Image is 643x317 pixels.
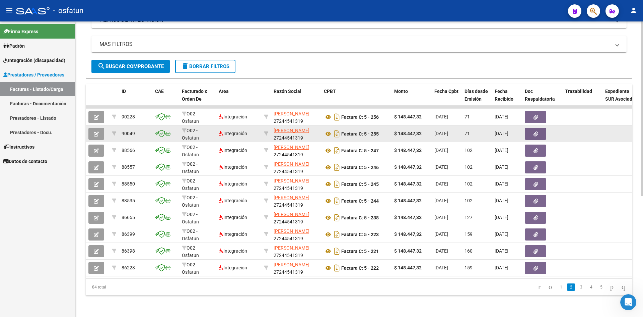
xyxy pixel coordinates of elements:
li: page 1 [556,281,566,293]
span: O02 - Osfatun Propio [182,161,199,182]
span: Razón Social [274,89,301,94]
span: O02 - Osfatun Propio [182,145,199,165]
span: Integración [219,164,247,170]
span: [DATE] [434,114,448,119]
button: Buscar Comprobante [91,60,170,73]
strong: $ 148.447,32 [394,198,422,203]
button: Selector de emoji [10,220,16,225]
span: 159 [465,231,473,237]
div: igualmente! [GEOGRAPHIC_DATA] [11,200,90,206]
span: 86398 [122,248,135,254]
span: [DATE] [495,148,508,153]
div: Por favor verificar que los datos esten bien ingresados [5,112,110,133]
span: [DATE] [434,198,448,203]
i: Descargar documento [333,128,341,139]
span: Integración (discapacidad) [3,57,65,64]
li: page 5 [596,281,606,293]
span: [DATE] [495,248,508,254]
span: 102 [465,148,473,153]
span: [PERSON_NAME] [274,212,309,217]
datatable-header-cell: Trazabilidad [562,84,602,114]
div: que tengan un buen día [62,176,129,191]
i: Descargar documento [333,112,341,122]
strong: Factura C: 5 - 221 [341,249,379,254]
datatable-header-cell: Expediente SUR Asociado [602,84,639,114]
span: Expediente SUR Asociado [605,89,635,102]
span: Monto [394,89,408,94]
div: 27244541319 [274,227,318,242]
span: O02 - Osfatun Propio [182,228,199,249]
textarea: Escribe un mensaje... [6,206,128,217]
span: 86399 [122,231,135,237]
li: page 3 [576,281,586,293]
strong: Factura C: 5 - 247 [341,148,379,153]
span: [PERSON_NAME] [274,228,309,234]
div: Soporte dice… [5,84,129,112]
span: [DATE] [495,181,508,187]
span: [DATE] [434,131,448,136]
span: CPBT [324,89,336,94]
span: O02 - Osfatun Propio [182,212,199,232]
span: [PERSON_NAME] [274,111,309,116]
span: Doc Respaldatoria [525,89,555,102]
span: 86223 [122,265,135,270]
span: [DATE] [495,198,508,203]
span: Instructivos [3,143,34,151]
strong: $ 148.447,32 [394,248,422,254]
datatable-header-cell: CPBT [321,84,391,114]
mat-icon: person [630,6,638,14]
li: page 4 [586,281,596,293]
strong: Factura C: 5 - 223 [341,232,379,237]
span: Integración [219,231,247,237]
span: O02 - Osfatun Propio [182,262,199,283]
strong: $ 148.447,32 [394,164,422,170]
span: Firma Express [3,28,38,35]
span: [PERSON_NAME] [274,161,309,167]
span: - osfatun [53,3,83,18]
a: go to last page [619,283,628,291]
span: [PERSON_NAME] [274,245,309,251]
a: 2 [567,283,575,291]
span: Prestadores / Proveedores [3,71,64,78]
strong: Factura C: 5 - 244 [341,198,379,204]
img: Profile image for Fin [19,4,30,14]
datatable-header-cell: Doc Respaldatoria [522,84,562,114]
span: Buscar Comprobante [97,63,164,69]
div: que tengan un buen día [67,180,123,187]
mat-icon: delete [181,62,189,70]
span: ID [122,89,126,94]
div: 27244541319 [274,211,318,225]
datatable-header-cell: Días desde Emisión [462,84,492,114]
datatable-header-cell: Facturado x Orden De [179,84,216,114]
a: 3 [577,283,585,291]
span: 88535 [122,198,135,203]
div: Soporte dice… [5,112,129,134]
span: 127 [465,215,473,220]
div: Soporte dice… [5,134,129,160]
datatable-header-cell: Fecha Cpbt [432,84,462,114]
div: 27244541319 [274,177,318,191]
button: Inicio [117,3,130,15]
div: perfe muchas gracias por la info [42,160,129,175]
iframe: Intercom live chat [620,294,636,310]
strong: $ 148.447,32 [394,215,422,220]
span: [DATE] [434,248,448,254]
span: Integración [219,148,247,153]
span: [PERSON_NAME] [274,128,309,133]
span: [DATE] [495,231,508,237]
button: go back [4,3,17,15]
button: Enviar un mensaje… [115,217,126,228]
span: [PERSON_NAME] [274,178,309,183]
button: Selector de gif [21,220,26,225]
span: 71 [465,114,470,119]
i: Descargar documento [333,229,341,240]
div: Verificamos la validación y es correcta, por lo tanto debe haber algún itme que contenga algun er... [5,84,110,111]
i: Descargar documento [333,162,341,173]
span: [DATE] [434,231,448,237]
div: 27244541319 [274,144,318,158]
span: [DATE] [434,181,448,187]
mat-panel-title: MAS FILTROS [99,41,611,48]
strong: $ 148.447,32 [394,148,422,153]
strong: Factura C: 5 - 246 [341,165,379,170]
div: igualmente! [GEOGRAPHIC_DATA][PERSON_NAME] • Hace 1h [5,196,95,210]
